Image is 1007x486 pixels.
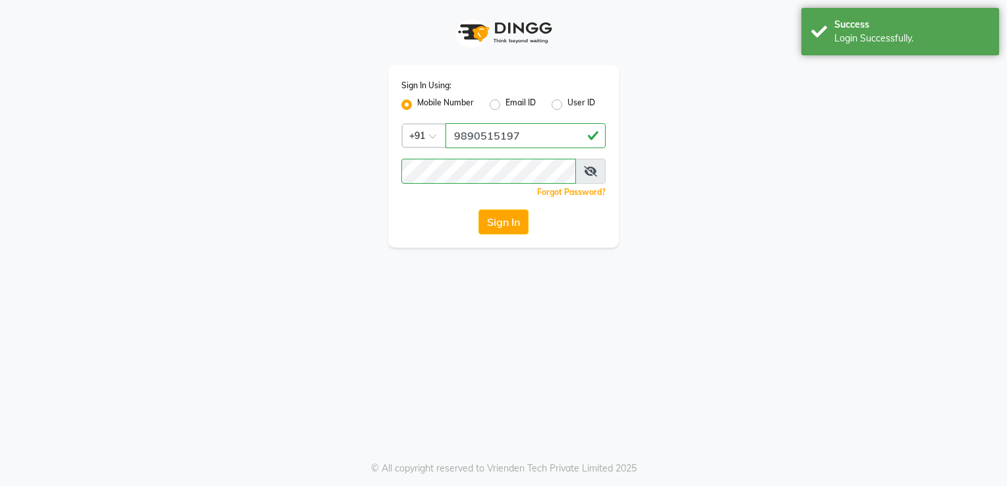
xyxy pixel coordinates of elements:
div: Login Successfully. [834,32,989,45]
a: Forgot Password? [537,187,606,197]
div: Success [834,18,989,32]
label: User ID [567,97,595,113]
label: Sign In Using: [401,80,451,92]
img: logo1.svg [451,13,556,52]
input: Username [401,159,576,184]
label: Mobile Number [417,97,474,113]
label: Email ID [505,97,536,113]
button: Sign In [478,209,529,234]
input: Username [446,123,606,148]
